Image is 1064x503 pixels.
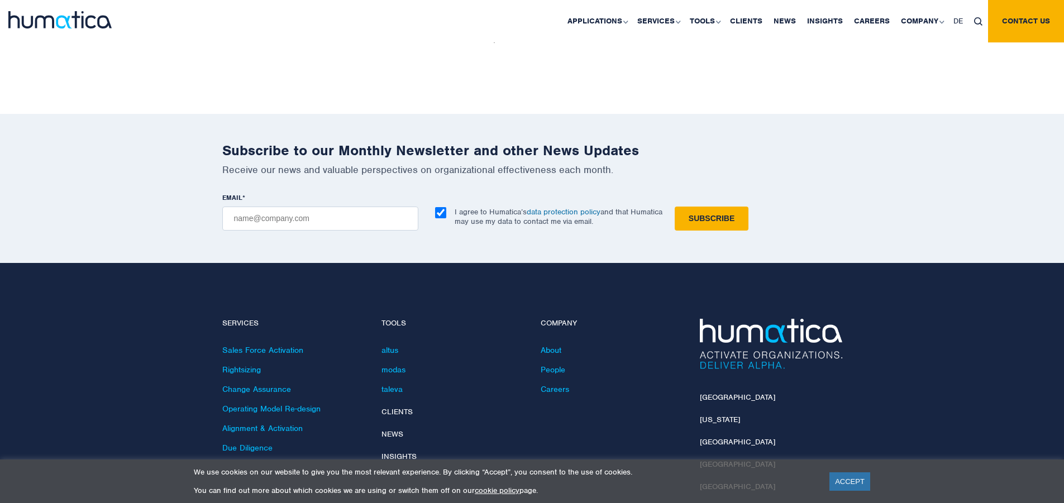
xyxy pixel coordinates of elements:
[381,345,398,355] a: altus
[222,345,303,355] a: Sales Force Activation
[222,443,273,453] a: Due Diligence
[475,486,519,495] a: cookie policy
[700,437,775,447] a: [GEOGRAPHIC_DATA]
[675,207,748,231] input: Subscribe
[700,392,775,402] a: [GEOGRAPHIC_DATA]
[700,415,740,424] a: [US_STATE]
[222,384,291,394] a: Change Assurance
[541,384,569,394] a: Careers
[222,319,365,328] h4: Services
[541,319,683,328] h4: Company
[381,452,417,461] a: Insights
[222,207,418,231] input: name@company.com
[381,429,403,439] a: News
[700,319,842,369] img: Humatica
[194,467,815,477] p: We use cookies on our website to give you the most relevant experience. By clicking “Accept”, you...
[222,193,242,202] span: EMAIL
[381,365,405,375] a: modas
[974,17,982,26] img: search_icon
[8,11,112,28] img: logo
[455,207,662,226] p: I agree to Humatica’s and that Humatica may use my data to contact me via email.
[953,16,963,26] span: DE
[541,365,565,375] a: People
[222,142,842,159] h2: Subscribe to our Monthly Newsletter and other News Updates
[222,365,261,375] a: Rightsizing
[381,407,413,416] a: Clients
[527,207,600,217] a: data protection policy
[381,319,524,328] h4: Tools
[435,207,446,218] input: I agree to Humatica’sdata protection policyand that Humatica may use my data to contact me via em...
[541,345,561,355] a: About
[194,486,815,495] p: You can find out more about which cookies we are using or switch them off on our page.
[222,423,303,433] a: Alignment & Activation
[222,404,321,414] a: Operating Model Re-design
[829,472,870,491] a: ACCEPT
[381,384,403,394] a: taleva
[222,164,842,176] p: Receive our news and valuable perspectives on organizational effectiveness each month.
